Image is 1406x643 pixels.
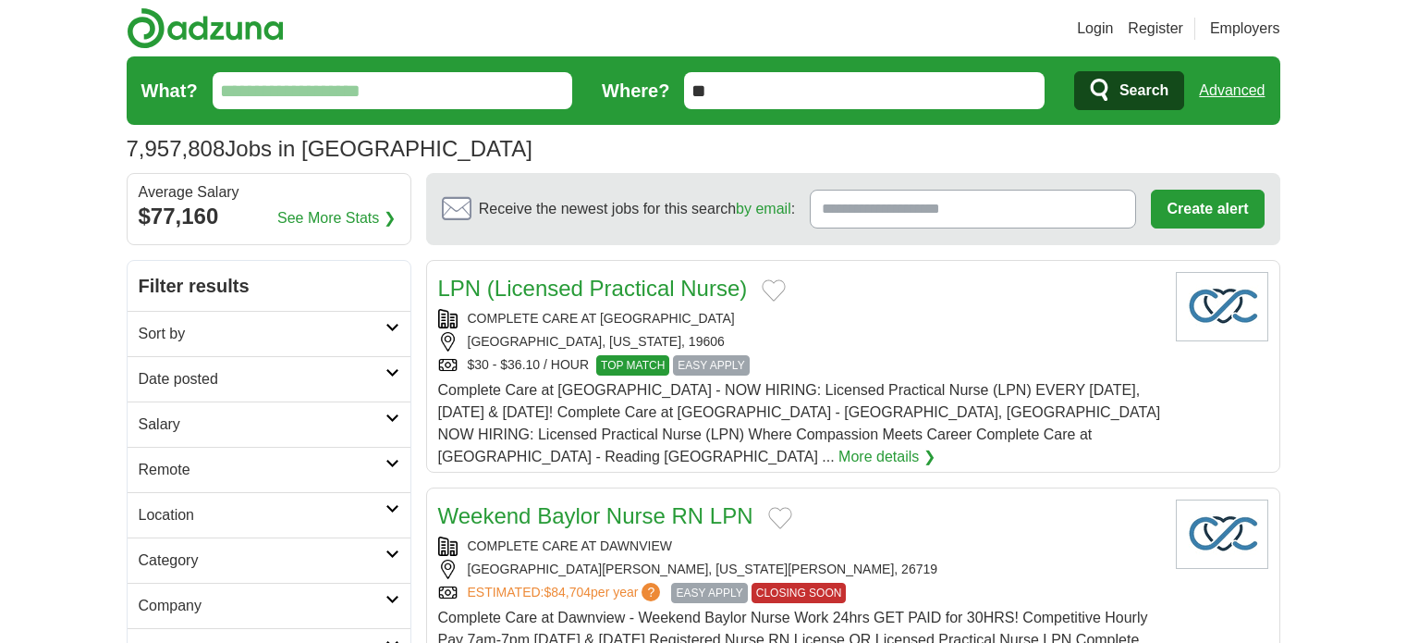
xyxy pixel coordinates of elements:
span: EASY APPLY [673,355,749,376]
h1: Jobs in [GEOGRAPHIC_DATA] [127,136,532,161]
div: $77,160 [139,200,399,233]
a: Location [128,492,410,538]
a: Advanced [1199,72,1265,109]
a: Login [1077,18,1113,40]
h2: Category [139,550,385,572]
a: Company [128,583,410,628]
button: Add to favorite jobs [762,279,786,302]
span: $84,704 [544,585,591,600]
span: Search [1119,72,1168,109]
img: Company logo [1176,272,1268,341]
a: See More Stats ❯ [277,207,396,229]
h2: Company [139,595,385,617]
h2: Date posted [139,368,385,390]
span: ? [642,583,660,601]
a: Remote [128,447,410,492]
div: COMPLETE CARE AT [GEOGRAPHIC_DATA] [438,309,1161,328]
img: Adzuna logo [127,7,284,49]
button: Search [1074,71,1184,110]
img: Company logo [1176,500,1268,569]
button: Add to favorite jobs [768,507,792,529]
label: What? [141,77,198,105]
span: EASY APPLY [671,583,747,603]
h2: Remote [139,459,385,481]
a: Date posted [128,356,410,402]
div: Average Salary [139,185,399,200]
h2: Salary [139,414,385,436]
button: Create alert [1151,190,1264,229]
a: Sort by [128,311,410,356]
a: ESTIMATED:$84,704per year? [468,583,665,603]
a: More details ❯ [838,446,935,468]
a: LPN (Licensed Practical Nurse) [438,276,748,301]
div: [GEOGRAPHIC_DATA][PERSON_NAME], [US_STATE][PERSON_NAME], 26719 [438,560,1161,579]
a: Employers [1210,18,1280,40]
span: Complete Care at [GEOGRAPHIC_DATA] - NOW HIRING: Licensed Practical Nurse (LPN) EVERY [DATE], [DA... [438,382,1161,464]
span: Receive the newest jobs for this search : [479,198,795,220]
h2: Filter results [128,261,410,311]
span: CLOSING SOON [752,583,847,603]
a: Register [1128,18,1183,40]
div: [GEOGRAPHIC_DATA], [US_STATE], 19606 [438,332,1161,352]
a: Weekend Baylor Nurse RN LPN [438,503,753,528]
div: COMPLETE CARE AT DAWNVIEW [438,537,1161,556]
label: Where? [602,77,669,105]
div: $30 - $36.10 / HOUR [438,355,1161,376]
a: Salary [128,402,410,447]
h2: Location [139,504,385,526]
span: TOP MATCH [596,355,669,376]
a: Category [128,538,410,583]
h2: Sort by [139,323,385,345]
span: 7,957,808 [127,132,226,166]
a: by email [736,201,791,216]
